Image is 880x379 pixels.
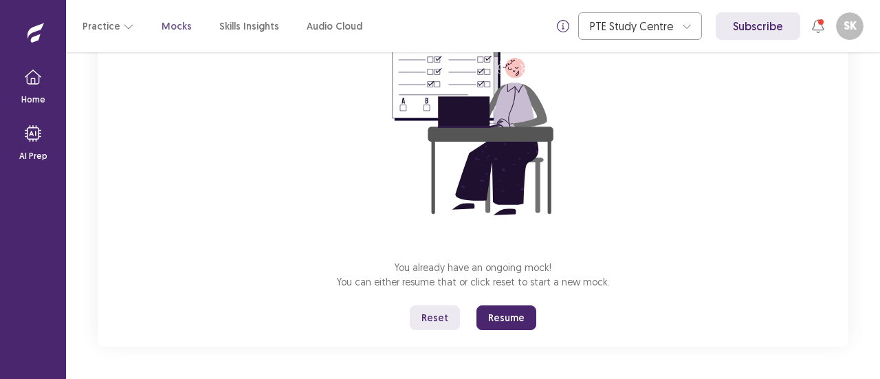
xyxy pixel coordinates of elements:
a: Subscribe [716,12,800,40]
button: Practice [82,14,134,39]
button: Reset [410,305,460,330]
a: Mocks [162,19,192,34]
p: Home [21,94,45,106]
a: Audio Cloud [307,19,362,34]
p: AI Prep [19,150,47,162]
button: info [551,14,575,39]
a: Skills Insights [219,19,279,34]
button: Resume [476,305,536,330]
div: PTE Study Centre [590,13,675,39]
p: You already have an ongoing mock! You can either resume that or click reset to start a new mock. [337,260,610,289]
button: SK [836,12,863,40]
